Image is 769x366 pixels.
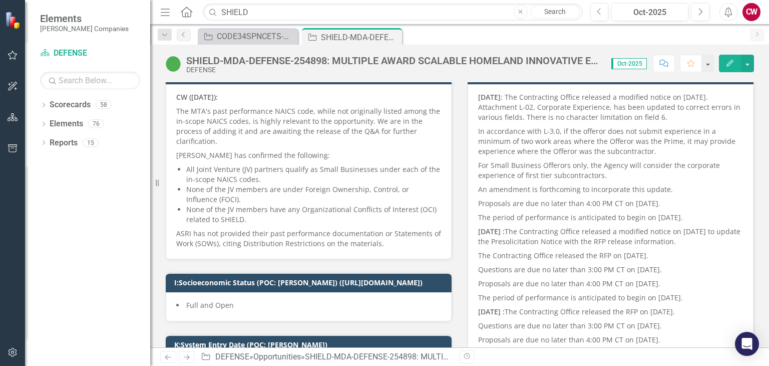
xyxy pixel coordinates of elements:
div: SHIELD-MDA-DEFENSE-254898: MULTIPLE AWARD SCALABLE HOMELAND INNOVATIVE ENTERPRISE LAYERED DEFENSE... [186,55,601,66]
strong: [DATE] [478,92,501,102]
p: An amendment is forthcoming to incorporate this update. [478,182,743,197]
div: 76 [88,120,104,128]
p: Proposals are due no later than 4:00 PM CT on [DATE]. [478,197,743,211]
span: Oct-2025 [611,58,647,69]
strong: [DATE] : [478,307,505,316]
h3: K:System Entry Date (POC: [PERSON_NAME]) [174,341,447,348]
span: Elements [40,13,129,25]
p: Questions are due no later than 3:00 PM CT on [DATE]. [478,319,743,333]
p: None of the JV members have any Organizational Conflicts of Interest (OCI) related to SHIELD. [186,205,441,225]
p: : The Contracting Office released a modified notice on [DATE]. Attachment L-02, Corporate Experie... [478,92,743,124]
p: [PERSON_NAME] has confirmed the following: [176,148,441,162]
a: Reports [50,137,78,149]
a: Opportunities [253,352,301,361]
strong: [DATE] : [478,227,505,236]
img: Active [165,56,181,72]
small: [PERSON_NAME] Companies [40,25,129,33]
p: For Small Business Offerors only, the Agency will consider the corporate experience of first tier... [478,158,743,182]
p: The period of performance is anticipated to begin on [DATE]. [478,347,743,361]
p: Proposals are due no later than 4:00 PM CT on [DATE]. [478,333,743,347]
a: Search [530,5,580,19]
p: The period of performance is anticipated to begin on [DATE]. [478,211,743,225]
h3: I:Socioeconomic Status (POC: [PERSON_NAME]) ([URL][DOMAIN_NAME]) [174,279,447,286]
div: » » [201,351,452,363]
input: Search Below... [40,72,140,89]
a: Scorecards [50,99,91,111]
p: All Joint Venture (JV) partners qualify as Small Businesses under each of the in-scope NAICS codes. [186,164,441,185]
a: CODE34SPNCETS-NAVSEA-245700: CODE 34 SERVICES PROCUREMENT NUWCDIVNPT COMMUNICATIONS ENGINEERING T... [200,30,295,43]
p: In accordance with L-3.0, if the offeror does not submit experience in a minimum of two work area... [478,124,743,158]
div: Open Intercom Messenger [735,332,759,356]
img: ClearPoint Strategy [5,11,23,29]
a: Elements [50,118,83,130]
p: ASRI has not provided their past performance documentation or Statements of Work (SOWs), citing D... [176,227,441,249]
button: CW [742,3,760,21]
div: DEFENSE [186,66,601,74]
div: 15 [83,138,99,147]
div: Oct-2025 [615,7,685,19]
p: The MTA's past performance NAICS code, while not originally listed among the in-scope NAICS codes... [176,104,441,148]
p: The Contracting Office released a modified notice on [DATE] to update the Presolicitation Notice ... [478,225,743,249]
span: Full and Open [186,300,234,310]
a: DEFENSE [215,352,249,361]
button: Oct-2025 [611,3,688,21]
p: The period of performance is anticipated to begin on [DATE]. [478,291,743,305]
input: Search ClearPoint... [203,4,582,21]
strong: CW ([DATE]): [176,92,218,102]
div: 58 [96,101,112,109]
p: Proposals are due no later than 4:00 PM CT on [DATE]. [478,277,743,291]
p: Questions are due no later than 3:00 PM CT on [DATE]. [478,263,743,277]
div: SHIELD-MDA-DEFENSE-254898: MULTIPLE AWARD SCALABLE HOMELAND INNOVATIVE ENTERPRISE LAYERED DEFENSE... [321,31,400,44]
p: The Contracting Office released the RFP on [DATE]. [478,305,743,319]
p: None of the JV members are under Foreign Ownership, Control, or Influence (FOCI). [186,185,441,205]
a: DEFENSE [40,48,140,59]
div: CODE34SPNCETS-NAVSEA-245700: CODE 34 SERVICES PROCUREMENT NUWCDIVNPT COMMUNICATIONS ENGINEERING T... [217,30,295,43]
p: The Contracting Office released the RFP on [DATE]. [478,249,743,263]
